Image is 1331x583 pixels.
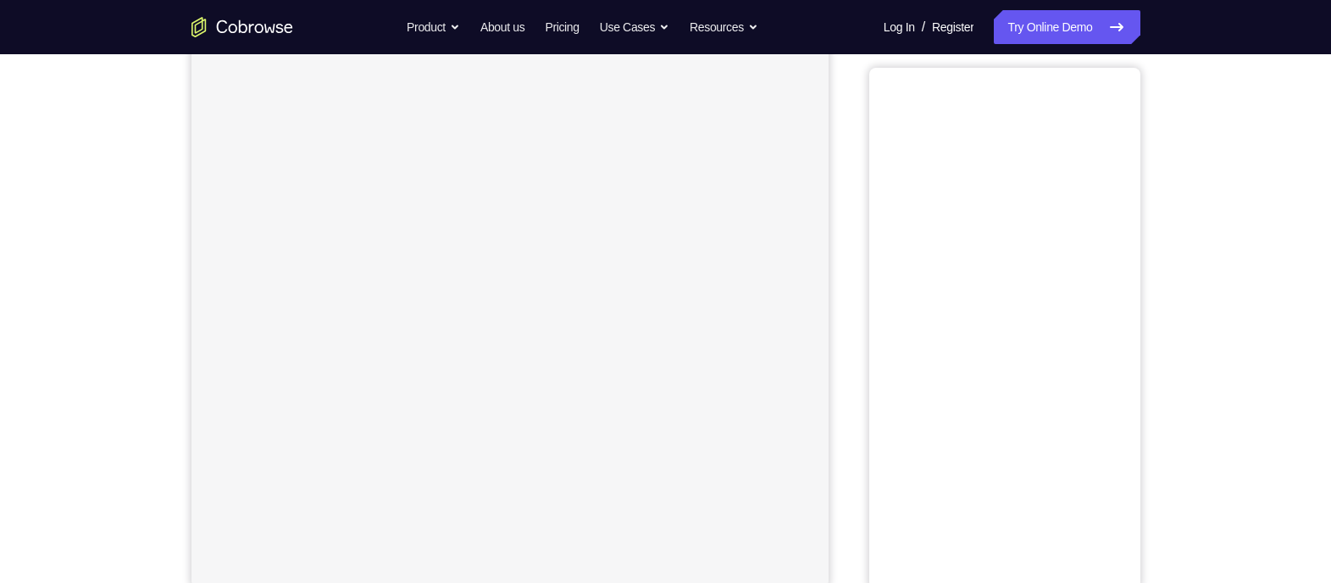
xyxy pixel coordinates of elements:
a: Go to the home page [191,17,293,37]
a: Try Online Demo [994,10,1140,44]
button: Product [407,10,460,44]
button: Use Cases [600,10,669,44]
a: Log In [884,10,915,44]
a: About us [480,10,524,44]
span: / [922,17,925,37]
a: Pricing [545,10,579,44]
button: Resources [690,10,758,44]
a: Register [932,10,973,44]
